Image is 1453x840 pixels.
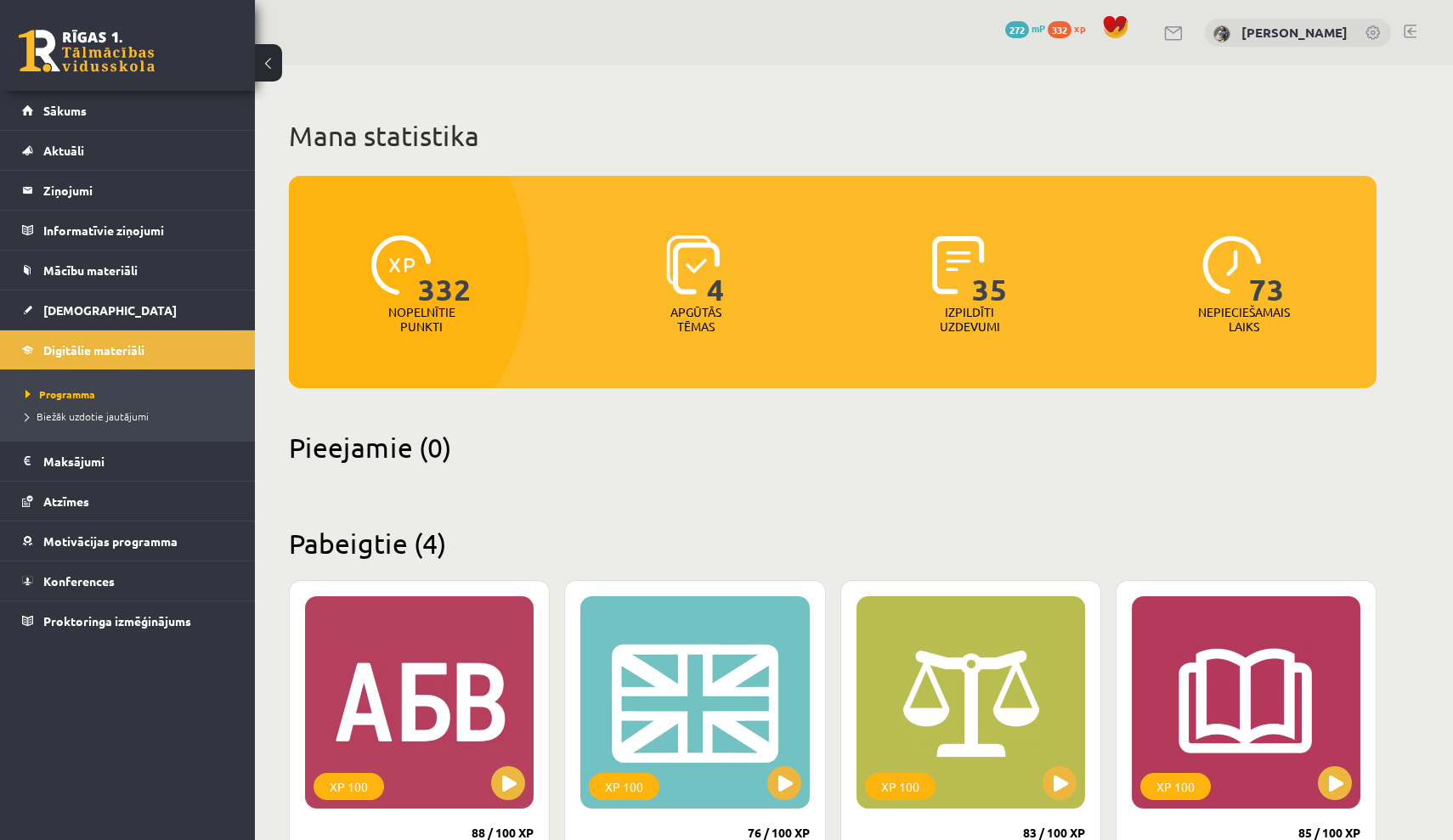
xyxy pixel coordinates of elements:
[22,482,234,521] a: Atzīmes
[1249,235,1285,305] span: 73
[1213,25,1230,42] img: Elīza Zariņa
[1241,24,1348,41] a: [PERSON_NAME]
[25,409,149,423] span: Biežāk uzdotie jautājumi
[865,773,936,800] div: XP 100
[589,773,659,800] div: XP 100
[43,302,177,318] span: [DEMOGRAPHIC_DATA]
[22,251,234,290] a: Mācību materiāli
[22,290,234,330] a: [DEMOGRAPHIC_DATA]
[43,533,178,549] span: Motivācijas programma
[1140,773,1211,800] div: XP 100
[371,235,431,295] img: icon-xp-0682a9bc20223a9ccc6f5883a126b849a74cddfe5390d2b41b4391c66f2066e7.svg
[1198,305,1290,334] p: Nepieciešamais laiks
[25,386,238,402] a: Programma
[22,521,234,561] a: Motivācijas programma
[43,211,234,250] legend: Informatīvie ziņojumi
[289,119,1377,153] h1: Mana statistika
[707,235,725,305] span: 4
[43,262,138,278] span: Mācību materiāli
[289,431,1377,464] h2: Pieejamie (0)
[418,235,472,305] span: 332
[1005,21,1045,35] a: 272 mP
[22,330,234,369] a: Digitālie materiāli
[936,305,1003,334] p: Izpildīti uzdevumi
[22,561,234,600] a: Konferences
[314,773,384,800] div: XP 100
[1074,21,1085,35] span: xp
[22,131,234,170] a: Aktuāli
[666,235,720,295] img: icon-learned-topics-4a711ccc23c960034f471b6e78daf4a3bad4a20eaf4de84257b87e66633f6470.svg
[22,91,234,130] a: Sākums
[289,527,1377,560] h2: Pabeigtie (4)
[1048,21,1094,35] a: 332 xp
[663,305,729,334] p: Apgūtās tēmas
[22,442,234,481] a: Maksājumi
[43,103,87,118] span: Sākums
[43,342,144,358] span: Digitālie materiāli
[43,171,234,210] legend: Ziņojumi
[1202,235,1262,295] img: icon-clock-7be60019b62300814b6bd22b8e044499b485619524d84068768e800edab66f18.svg
[388,305,455,334] p: Nopelnītie punkti
[1005,21,1029,38] span: 272
[43,143,84,158] span: Aktuāli
[43,493,89,509] span: Atzīmes
[25,387,95,401] span: Programma
[972,235,1008,305] span: 35
[22,211,234,250] a: Informatīvie ziņojumi
[932,235,985,295] img: icon-completed-tasks-ad58ae20a441b2904462921112bc710f1caf180af7a3daa7317a5a94f2d26646.svg
[43,573,115,589] span: Konferences
[43,613,191,629] span: Proktoringa izmēģinājums
[1048,21,1071,38] span: 332
[1032,21,1045,35] span: mP
[25,409,238,424] a: Biežāk uzdotie jautājumi
[19,30,155,72] a: Rīgas 1. Tālmācības vidusskola
[22,601,234,640] a: Proktoringa izmēģinājums
[43,442,234,481] legend: Maksājumi
[22,171,234,210] a: Ziņojumi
